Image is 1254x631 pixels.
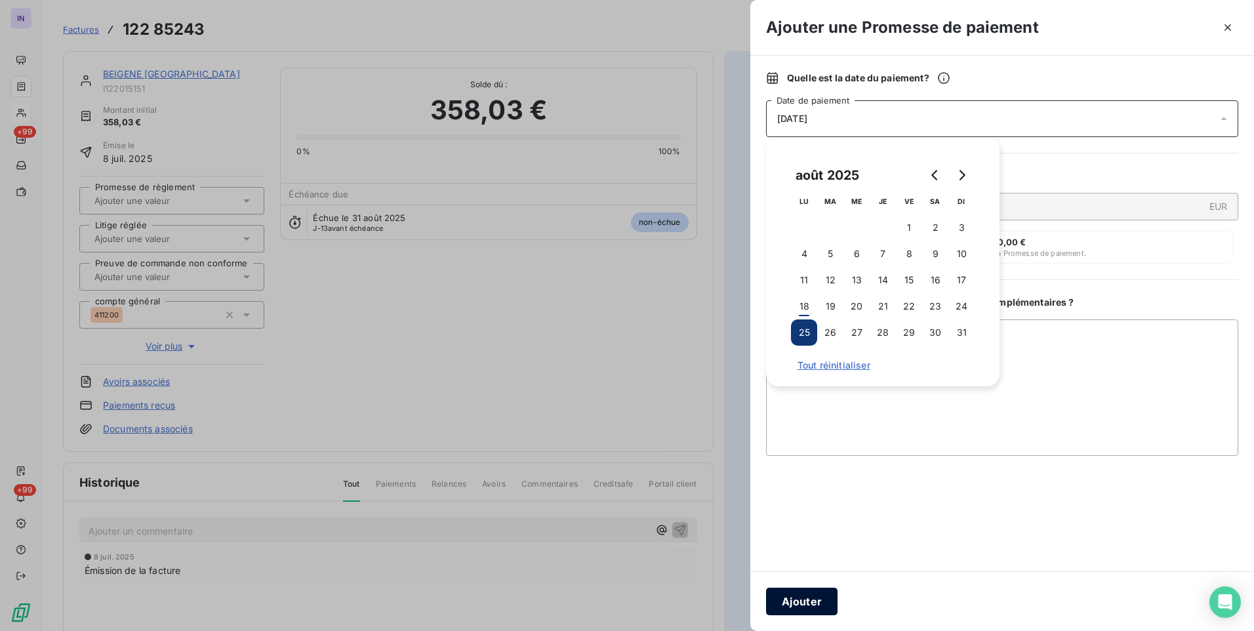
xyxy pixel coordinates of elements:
[922,188,948,214] th: samedi
[843,188,870,214] th: mercredi
[870,188,896,214] th: jeudi
[817,319,843,346] button: 26
[791,293,817,319] button: 18
[843,293,870,319] button: 20
[948,267,975,293] button: 17
[948,293,975,319] button: 24
[922,293,948,319] button: 23
[843,241,870,267] button: 6
[817,241,843,267] button: 5
[922,319,948,346] button: 30
[948,188,975,214] th: dimanche
[948,319,975,346] button: 31
[791,165,864,186] div: août 2025
[766,588,838,615] button: Ajouter
[791,267,817,293] button: 11
[998,237,1026,247] span: 0,00 €
[870,293,896,319] button: 21
[896,319,922,346] button: 29
[766,16,1039,39] h3: Ajouter une Promesse de paiement
[922,241,948,267] button: 9
[791,188,817,214] th: lundi
[896,188,922,214] th: vendredi
[948,241,975,267] button: 10
[817,293,843,319] button: 19
[948,162,975,188] button: Go to next month
[896,214,922,241] button: 1
[896,267,922,293] button: 15
[922,267,948,293] button: 16
[870,319,896,346] button: 28
[777,113,807,124] span: [DATE]
[922,214,948,241] button: 2
[843,319,870,346] button: 27
[787,71,950,85] span: Quelle est la date du paiement ?
[791,319,817,346] button: 25
[896,241,922,267] button: 8
[922,162,948,188] button: Go to previous month
[798,360,968,371] span: Tout réinitialiser
[791,241,817,267] button: 4
[817,188,843,214] th: mardi
[817,267,843,293] button: 12
[843,267,870,293] button: 13
[896,293,922,319] button: 22
[870,241,896,267] button: 7
[870,267,896,293] button: 14
[1209,586,1241,618] div: Open Intercom Messenger
[948,214,975,241] button: 3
